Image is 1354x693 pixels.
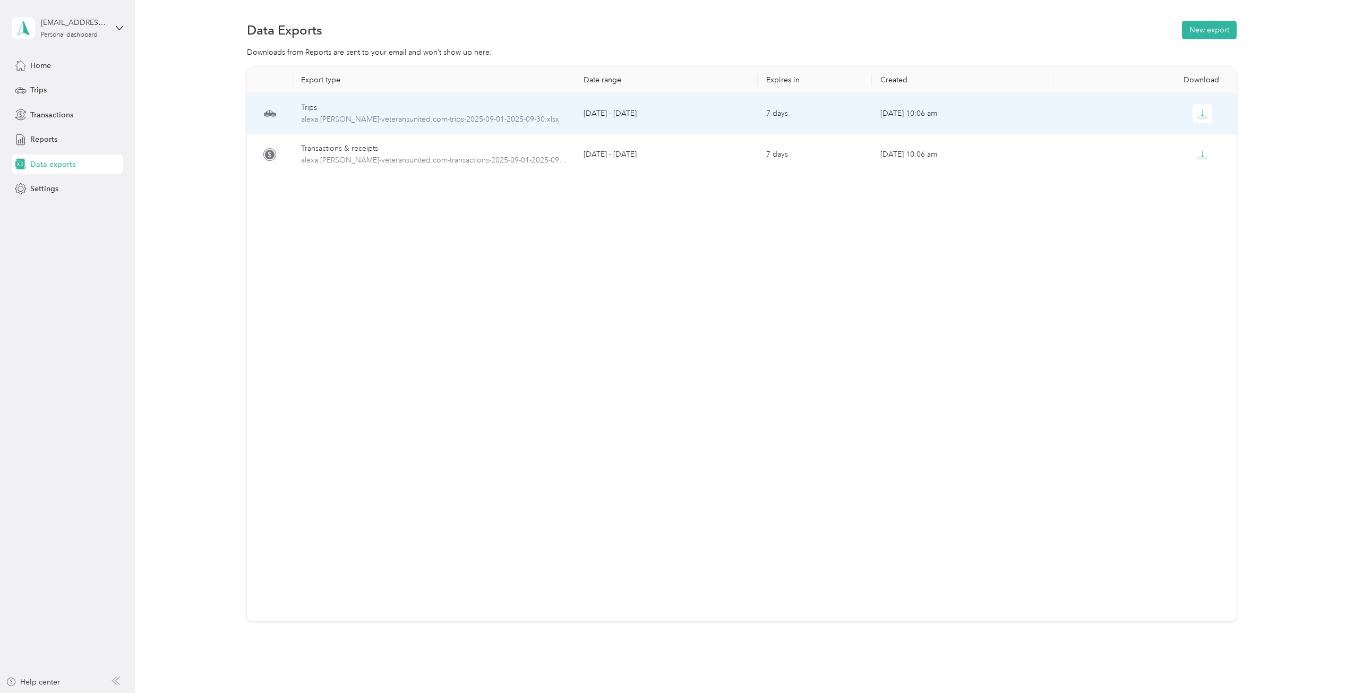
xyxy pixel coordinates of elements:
span: Trips [30,84,47,96]
th: Export type [293,67,576,93]
td: [DATE] - [DATE] [575,93,758,134]
td: [DATE] - [DATE] [575,134,758,175]
div: [EMAIL_ADDRESS][PERSON_NAME][DOMAIN_NAME] [41,17,107,28]
iframe: Everlance-gr Chat Button Frame [1295,634,1354,693]
button: Help center [6,677,60,688]
div: Download [1062,75,1228,84]
td: [DATE] 10:06 am [872,93,1055,134]
td: 7 days [758,93,872,134]
h1: Data Exports [247,24,322,36]
div: Personal dashboard [41,32,98,38]
th: Expires in [758,67,872,93]
th: Date range [575,67,758,93]
div: Transactions & receipts [301,143,567,155]
span: Data exports [30,159,75,170]
div: Trips [301,102,567,114]
th: Created [872,67,1055,93]
span: alexa.newkirk-veteransunited.com-transactions-2025-09-01-2025-09-30.xlsx [301,155,567,166]
span: Settings [30,183,58,194]
button: New export [1182,21,1237,39]
td: 7 days [758,134,872,175]
td: [DATE] 10:06 am [872,134,1055,175]
span: Home [30,60,51,71]
div: Downloads from Reports are sent to your email and won’t show up here. [247,47,1237,58]
span: alexa.newkirk-veteransunited.com-trips-2025-09-01-2025-09-30.xlsx [301,114,567,125]
span: Transactions [30,109,73,121]
span: Reports [30,134,57,145]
